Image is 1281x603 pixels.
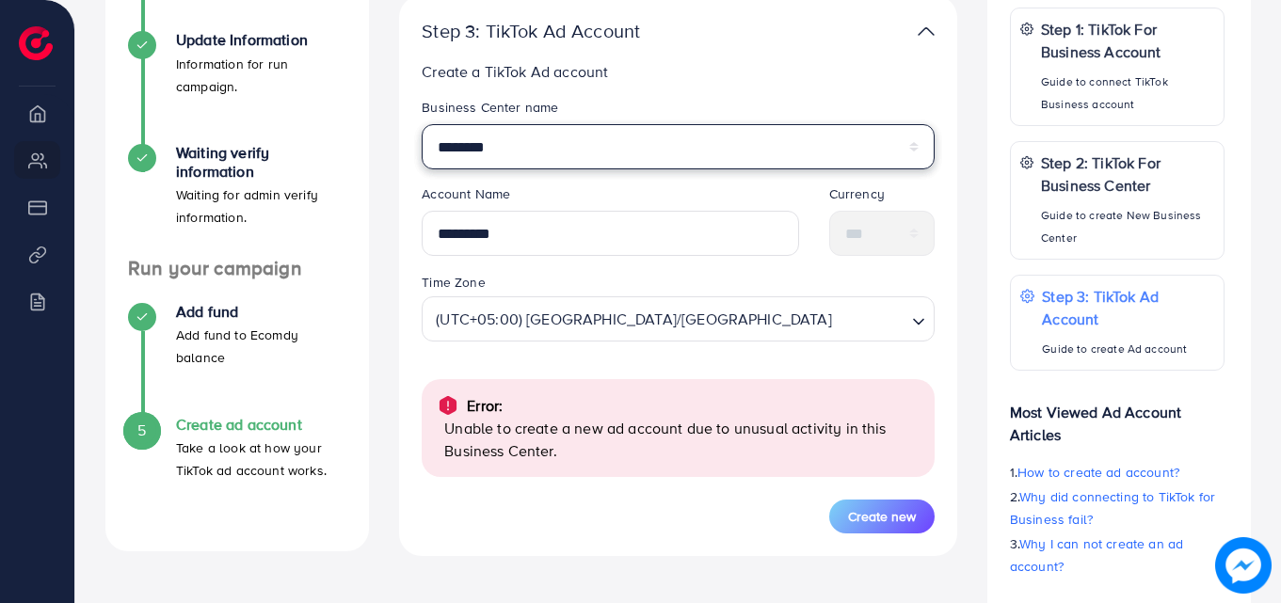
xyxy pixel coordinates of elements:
[1010,386,1225,446] p: Most Viewed Ad Account Articles
[105,257,369,280] h4: Run your campaign
[437,394,459,417] img: alert
[176,53,346,98] p: Information for run campaign.
[105,303,369,416] li: Add fund
[176,31,346,49] h4: Update Information
[1042,338,1214,360] p: Guide to create Ad account
[137,420,146,441] span: 5
[105,144,369,257] li: Waiting verify information
[422,184,798,211] legend: Account Name
[1010,532,1225,578] p: 3.
[422,20,753,42] p: Step 3: TikTok Ad Account
[176,303,346,321] h4: Add fund
[829,184,935,211] legend: Currency
[176,324,346,369] p: Add fund to Ecomdy balance
[1041,71,1214,116] p: Guide to connect TikTok Business account
[105,416,369,529] li: Create ad account
[1041,18,1214,63] p: Step 1: TikTok For Business Account
[422,98,935,124] legend: Business Center name
[1041,204,1214,249] p: Guide to create New Business Center
[848,507,916,526] span: Create new
[467,394,503,417] p: Error:
[1010,534,1184,576] span: Why I can not create an ad account?
[1041,151,1214,197] p: Step 2: TikTok For Business Center
[176,144,346,180] h4: Waiting verify information
[444,417,920,462] p: Unable to create a new ad account due to unusual activity in this Business Center.
[1010,487,1215,529] span: Why did connecting to TikTok for Business fail?
[1010,485,1225,531] p: 2.
[829,500,935,533] button: Create new
[1017,463,1179,482] span: How to create ad account?
[19,26,53,60] img: logo
[176,436,346,482] p: Take a look at how your TikTok ad account works.
[1042,285,1214,330] p: Step 3: TikTok Ad Account
[176,416,346,434] h4: Create ad account
[422,296,935,341] div: Search for option
[838,301,905,336] input: Search for option
[422,273,485,292] label: Time Zone
[1215,537,1272,594] img: image
[105,31,369,144] li: Update Information
[432,302,836,336] span: (UTC+05:00) [GEOGRAPHIC_DATA]/[GEOGRAPHIC_DATA]
[918,18,935,45] img: TikTok partner
[176,183,346,229] p: Waiting for admin verify information.
[1010,461,1225,484] p: 1.
[422,60,935,83] p: Create a TikTok Ad account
